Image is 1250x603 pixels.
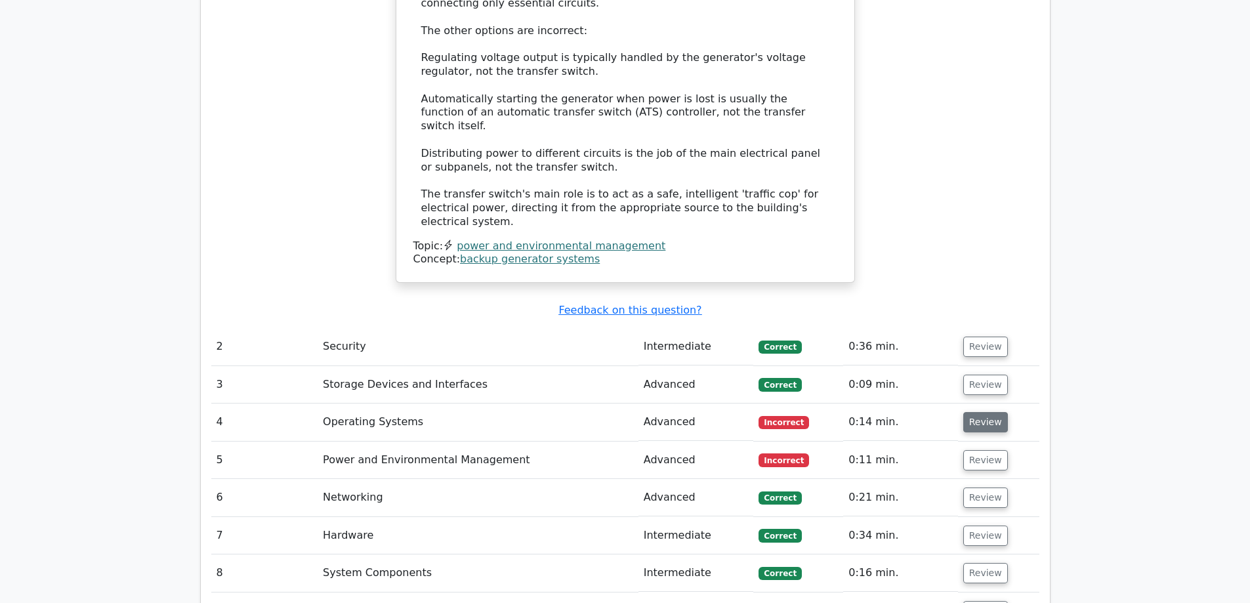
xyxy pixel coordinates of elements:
[558,304,701,316] a: Feedback on this question?
[638,328,754,365] td: Intermediate
[211,404,318,441] td: 4
[318,554,638,592] td: System Components
[843,328,957,365] td: 0:36 min.
[843,517,957,554] td: 0:34 min.
[318,517,638,554] td: Hardware
[211,554,318,592] td: 8
[318,479,638,516] td: Networking
[638,404,754,441] td: Advanced
[638,554,754,592] td: Intermediate
[318,404,638,441] td: Operating Systems
[318,328,638,365] td: Security
[318,366,638,404] td: Storage Devices and Interfaces
[211,366,318,404] td: 3
[211,479,318,516] td: 6
[963,526,1008,546] button: Review
[211,517,318,554] td: 7
[843,442,957,479] td: 0:11 min.
[759,378,801,391] span: Correct
[843,404,957,441] td: 0:14 min.
[963,488,1008,508] button: Review
[843,554,957,592] td: 0:16 min.
[963,412,1008,432] button: Review
[963,375,1008,395] button: Review
[759,341,801,354] span: Correct
[638,442,754,479] td: Advanced
[211,442,318,479] td: 5
[843,366,957,404] td: 0:09 min.
[413,239,837,253] div: Topic:
[759,491,801,505] span: Correct
[638,366,754,404] td: Advanced
[759,453,809,467] span: Incorrect
[759,416,809,429] span: Incorrect
[759,567,801,580] span: Correct
[963,337,1008,357] button: Review
[211,328,318,365] td: 2
[963,450,1008,470] button: Review
[638,517,754,554] td: Intermediate
[638,479,754,516] td: Advanced
[413,253,837,266] div: Concept:
[318,442,638,479] td: Power and Environmental Management
[963,563,1008,583] button: Review
[457,239,665,252] a: power and environmental management
[843,479,957,516] td: 0:21 min.
[460,253,600,265] a: backup generator systems
[759,529,801,542] span: Correct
